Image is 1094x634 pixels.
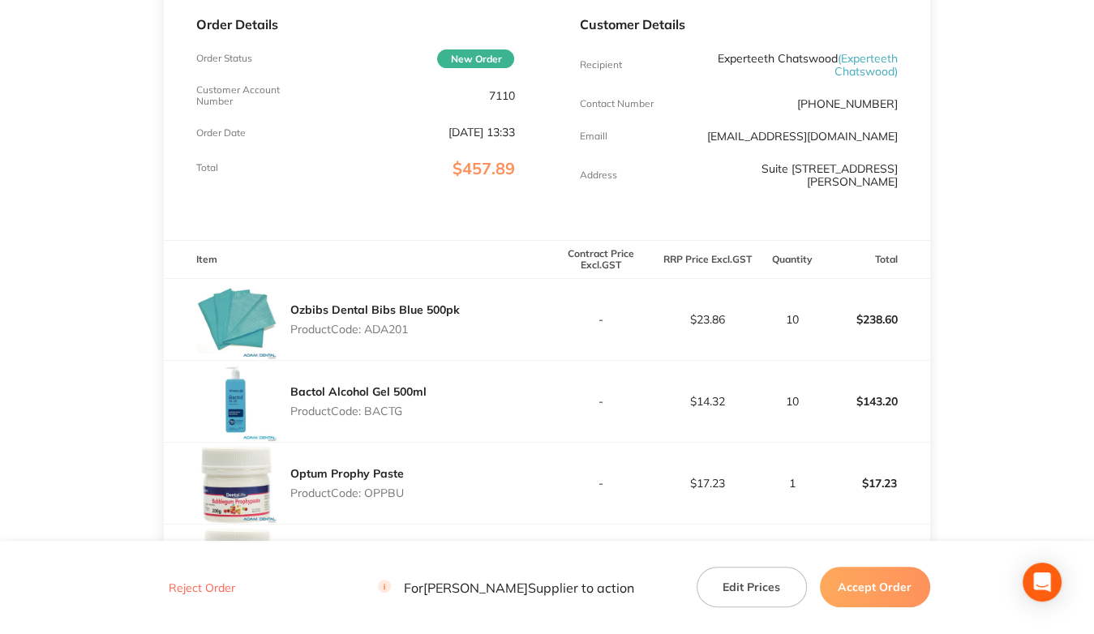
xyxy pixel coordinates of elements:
a: [EMAIL_ADDRESS][DOMAIN_NAME] [707,129,898,144]
img: OTJsNnlrYg [196,279,277,360]
p: - [547,313,653,326]
button: Reject Order [164,580,240,595]
th: Total [822,241,929,279]
p: $14.32 [655,395,761,408]
p: Recipient [579,59,621,71]
p: Product Code: OPPBU [290,486,404,499]
th: Contract Price Excl. GST [547,241,654,279]
th: RRP Price Excl. GST [654,241,762,279]
p: 10 [762,313,822,326]
p: $17.23 [823,464,929,503]
p: [PHONE_NUMBER] [797,97,898,110]
p: [DATE] 13:33 [448,126,514,139]
th: Item [164,241,547,279]
p: Experteeth Chatswood [685,52,897,78]
button: Edit Prices [697,567,807,607]
p: 1 [762,477,822,490]
p: Order Date [196,127,246,139]
button: Accept Order [820,567,930,607]
p: - [547,395,653,408]
th: Quantity [762,241,823,279]
p: Address [579,169,616,181]
p: Contact Number [579,98,653,109]
p: $238.60 [823,300,929,339]
a: Bactol Alcohol Gel 500ml [290,384,427,399]
p: Customer Account Number [196,84,302,107]
p: 7110 [488,89,514,102]
span: ( Experteeth Chatswood ) [834,51,898,79]
img: ZG1jMHBldg [196,525,277,606]
div: Open Intercom Messenger [1023,563,1062,602]
p: Total [196,162,218,173]
span: New Order [437,49,514,68]
img: bXlibjlkdA [196,443,277,524]
p: $17.23 [655,477,761,490]
a: Optum Prophy Paste [290,466,404,481]
p: 10 [762,395,822,408]
p: Order Status [196,53,252,64]
p: For [PERSON_NAME] Supplier to action [378,580,634,595]
img: OTlmdWRmNQ [196,361,277,442]
p: Product Code: ADA201 [290,323,460,336]
p: Emaill [579,131,607,142]
p: Suite [STREET_ADDRESS][PERSON_NAME] [685,162,897,188]
a: Ozbibs Dental Bibs Blue 500pk [290,302,460,317]
p: Product Code: BACTG [290,405,427,418]
span: $457.89 [452,158,514,178]
p: $23.86 [655,313,761,326]
p: Order Details [196,17,514,32]
p: - [547,477,653,490]
p: $143.20 [823,382,929,421]
p: Customer Details [579,17,897,32]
